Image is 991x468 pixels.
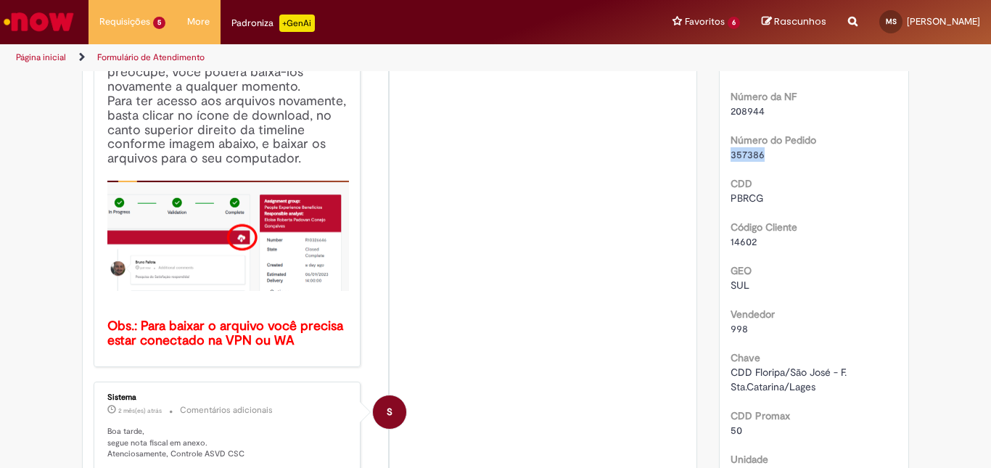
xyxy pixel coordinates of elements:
[99,15,150,29] span: Requisições
[907,15,980,28] span: [PERSON_NAME]
[731,221,797,234] b: Código Cliente
[107,318,347,349] b: Obs.: Para baixar o arquivo você precisa estar conectado na VPN ou WA
[731,177,752,190] b: CDD
[731,235,757,248] span: 14602
[11,44,650,71] ul: Trilhas de página
[180,404,273,416] small: Comentários adicionais
[731,192,763,205] span: PBRCG
[107,181,349,291] img: x_mdbda_azure_blob.picture2.png
[16,52,66,63] a: Página inicial
[387,395,392,430] span: S
[731,148,765,161] span: 357386
[685,15,725,29] span: Favoritos
[153,17,165,29] span: 5
[731,424,742,437] span: 50
[728,17,740,29] span: 6
[731,134,816,147] b: Número do Pedido
[731,264,752,277] b: GEO
[107,393,349,402] div: Sistema
[731,453,768,466] b: Unidade
[118,406,162,415] span: 2 mês(es) atrás
[774,15,826,28] span: Rascunhos
[731,351,760,364] b: Chave
[762,15,826,29] a: Rascunhos
[1,7,76,36] img: ServiceNow
[373,395,406,429] div: System
[231,15,315,32] div: Padroniza
[731,104,765,118] span: 208944
[118,406,162,415] time: 02/07/2025 09:58:40
[731,409,790,422] b: CDD Promax
[107,426,349,460] p: Boa tarde, segue nota fiscal em anexo. Atenciosamente, Controle ASVD CSC
[886,17,897,26] span: MS
[731,308,775,321] b: Vendedor
[731,366,850,393] span: CDD Floripa/São José - F. Sta.Catarina/Lages
[731,279,749,292] span: SUL
[731,61,741,74] span: 27
[731,322,748,335] span: 998
[97,52,205,63] a: Formulário de Atendimento
[731,90,797,103] b: Número da NF
[187,15,210,29] span: More
[279,15,315,32] p: +GenAi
